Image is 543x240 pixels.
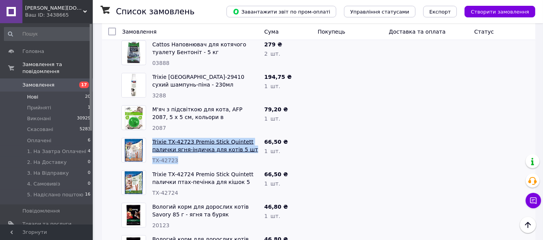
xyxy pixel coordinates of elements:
[318,29,345,35] span: Покупець
[88,137,90,144] span: 6
[264,204,288,210] span: 46,80 ₴
[153,27,218,34] a: 7 товарів у замовленні
[264,213,280,219] span: 1 шт.
[27,104,51,111] span: Прийняті
[124,171,143,195] img: Фото товару
[264,41,282,48] span: 279 ₴
[88,170,90,177] span: 0
[80,126,90,133] span: 5283
[389,29,446,35] span: Доставка та оплата
[152,157,178,163] span: TX-42723
[264,116,280,122] span: 1 шт.
[22,48,44,55] span: Головна
[264,29,279,35] span: Cума
[22,221,71,228] span: Товари та послуги
[77,115,90,122] span: 30929
[27,115,51,122] span: Виконані
[264,148,280,154] span: 1 шт.
[457,8,535,14] a: Створити замовлення
[122,73,146,97] img: Фото товару
[264,139,288,145] span: 66,50 ₴
[423,6,457,17] button: Експорт
[350,9,409,15] span: Управління статусами
[152,204,249,218] a: Вологий корм для дорослих котів Savory 85 г - ягня та буряк
[152,125,166,131] span: 2087
[25,12,93,19] div: Ваш ID: 3438665
[27,159,66,166] span: 2. На Доставку
[27,180,60,187] span: 4. Самовивіз
[152,41,246,55] a: Cattos Наповнювач для котячого туалету Бентоніт - 5 кг
[27,137,51,144] span: Оплачені
[465,6,535,17] button: Створити замовлення
[27,148,86,155] span: 1. На Завтра Оплачені
[152,190,178,196] span: TX-42724
[88,104,90,111] span: 1
[27,191,83,198] span: 5. Надіслано поштою
[264,83,280,89] span: 1 шт.
[124,106,143,130] img: Фото товару
[22,82,54,89] span: Замовлення
[124,138,143,162] img: Фото товару
[88,159,90,166] span: 0
[88,148,90,155] span: 4
[27,126,53,133] span: Скасовані
[88,180,90,187] span: 0
[27,94,38,100] span: Нові
[520,217,536,233] button: Наверх
[264,180,280,187] span: 1 шт.
[85,191,90,198] span: 16
[79,82,89,88] span: 17
[429,9,451,15] span: Експорт
[152,92,166,99] span: 3288
[152,106,242,128] a: М'яч з підсвіткою для кота, AFP 2087, 5 x 5 см, кольори в асортименті
[264,74,292,80] span: 194,75 ₴
[85,94,90,100] span: 20
[233,8,330,15] span: Завантажити звіт по пром-оплаті
[27,170,69,177] span: 3. На Відправку
[126,41,142,65] img: Фото товару
[4,27,91,41] input: Пошук
[526,193,541,208] button: Чат з покупцем
[152,74,244,88] a: Trixie [GEOGRAPHIC_DATA]-29410 сухий шампунь-піна - 230мл
[152,222,170,228] span: 20123
[471,9,529,15] span: Створити замовлення
[152,60,170,66] span: 03888
[474,29,494,35] span: Статус
[25,5,83,12] span: JOSIZOO- josizoo.com.ua
[22,61,93,75] span: Замовлення та повідомлення
[264,106,288,112] span: 79,20 ₴
[116,7,194,16] h1: Список замовлень
[22,208,60,214] span: Повідомлення
[122,29,157,35] span: Замовлення
[264,51,280,57] span: 2 шт.
[344,6,415,17] button: Управління статусами
[152,171,254,193] a: Trixie TX-42724 Premio Stick Quintett палички птах-печінка для кішок 5 шт по 5 г
[264,171,288,177] span: 66,50 ₴
[226,6,336,17] button: Завантажити звіт по пром-оплаті
[152,139,258,153] a: Trixie TX-42723 Premio Stick Quintett палички ягня-індичка для котів 5 шт
[122,203,146,227] img: Фото товару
